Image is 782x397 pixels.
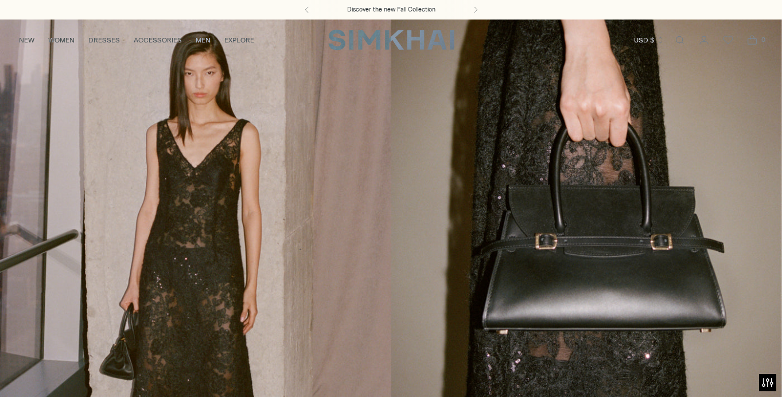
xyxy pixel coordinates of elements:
[758,34,768,45] span: 0
[48,28,75,53] a: WOMEN
[741,29,764,52] a: Open cart modal
[668,29,691,52] a: Open search modal
[224,28,254,53] a: EXPLORE
[196,28,211,53] a: MEN
[134,28,182,53] a: ACCESSORIES
[717,29,740,52] a: Wishlist
[88,28,120,53] a: DRESSES
[692,29,715,52] a: Go to the account page
[634,28,664,53] button: USD $
[347,5,435,14] a: Discover the new Fall Collection
[19,28,34,53] a: NEW
[328,29,454,51] a: SIMKHAI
